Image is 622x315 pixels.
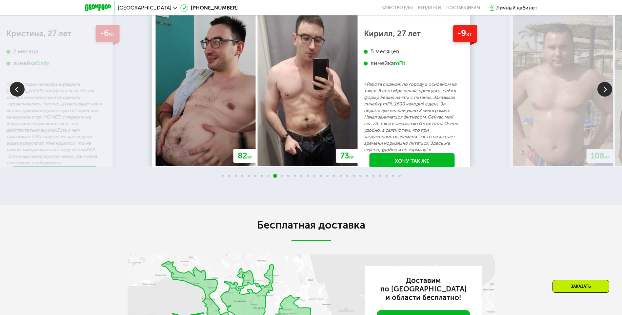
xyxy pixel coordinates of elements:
span: кг [466,30,472,38]
div: 82 [233,149,257,163]
a: Хочу так же [370,153,455,168]
div: линейка [7,60,103,67]
a: Качество еды [381,5,413,10]
div: линейка [364,60,460,67]
img: Slide right [597,82,612,97]
div: -9 [453,25,477,42]
h2: Бесплатная доставка [128,218,495,232]
div: Daily [36,60,50,67]
div: 108 [587,149,614,163]
a: Хочу так же [12,166,97,181]
div: 5 месяцев [364,48,460,55]
span: кг [605,154,610,160]
span: кг [247,154,252,160]
span: [GEOGRAPHIC_DATA] [118,5,171,10]
div: mFit [394,60,405,67]
div: Личный кабинет [496,4,537,12]
div: 2 месяца [7,48,103,55]
p: «Моя история началась в феврале .[PERSON_NAME] похудеть к лету .Но как обычно мои попытки это сде... [7,81,103,166]
div: Заказать [552,280,609,293]
img: Slide left [10,82,25,97]
span: кг [349,154,354,160]
div: 73 [336,149,359,163]
div: Кирилл, 27 лет [364,30,460,37]
h3: Доставим по [GEOGRAPHIC_DATA] и области бесплатно! [377,276,470,302]
div: Кристина, 27 лет [7,30,103,37]
a: [PHONE_NUMBER] [180,4,238,12]
div: поставщикам [446,5,480,10]
div: -6 [95,25,119,42]
span: кг [109,30,115,38]
a: Вендинги [418,5,441,10]
p: «Работа сидячая, по городу в основном на такси. В сентябре решил приводить себя в форму. Решил на... [364,81,460,153]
